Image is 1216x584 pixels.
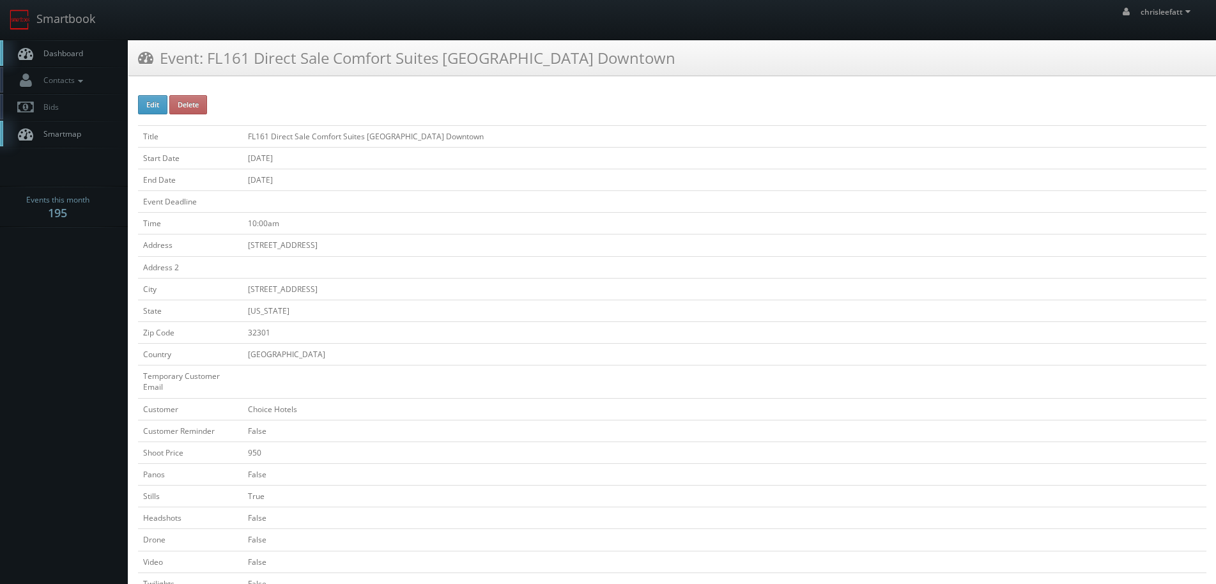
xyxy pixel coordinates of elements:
span: Bids [37,102,59,112]
button: Delete [169,95,207,114]
td: False [243,507,1206,529]
td: [STREET_ADDRESS] [243,234,1206,256]
span: chrisleefatt [1141,6,1194,17]
td: State [138,300,243,321]
td: [DATE] [243,147,1206,169]
button: Edit [138,95,167,114]
td: Panos [138,463,243,485]
td: False [243,551,1206,572]
td: Stills [138,486,243,507]
img: smartbook-logo.png [10,10,30,30]
td: Address [138,234,243,256]
td: Choice Hotels [243,398,1206,420]
td: [GEOGRAPHIC_DATA] [243,344,1206,365]
td: False [243,463,1206,485]
td: City [138,278,243,300]
td: False [243,420,1206,442]
td: [STREET_ADDRESS] [243,278,1206,300]
td: 10:00am [243,213,1206,234]
td: Country [138,344,243,365]
td: Zip Code [138,321,243,343]
td: Title [138,125,243,147]
td: Temporary Customer Email [138,365,243,398]
td: Time [138,213,243,234]
td: Video [138,551,243,572]
td: FL161 Direct Sale Comfort Suites [GEOGRAPHIC_DATA] Downtown [243,125,1206,147]
td: Address 2 [138,256,243,278]
td: Customer Reminder [138,420,243,442]
span: Dashboard [37,48,83,59]
td: 32301 [243,321,1206,343]
td: Shoot Price [138,442,243,463]
span: Events this month [26,194,89,206]
td: Customer [138,398,243,420]
h3: Event: FL161 Direct Sale Comfort Suites [GEOGRAPHIC_DATA] Downtown [138,47,675,69]
td: Event Deadline [138,191,243,213]
td: Drone [138,529,243,551]
td: Start Date [138,147,243,169]
td: 950 [243,442,1206,463]
td: False [243,529,1206,551]
td: True [243,486,1206,507]
td: Headshots [138,507,243,529]
span: Contacts [37,75,86,86]
td: [DATE] [243,169,1206,190]
td: [US_STATE] [243,300,1206,321]
td: End Date [138,169,243,190]
strong: 195 [48,205,67,220]
span: Smartmap [37,128,81,139]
